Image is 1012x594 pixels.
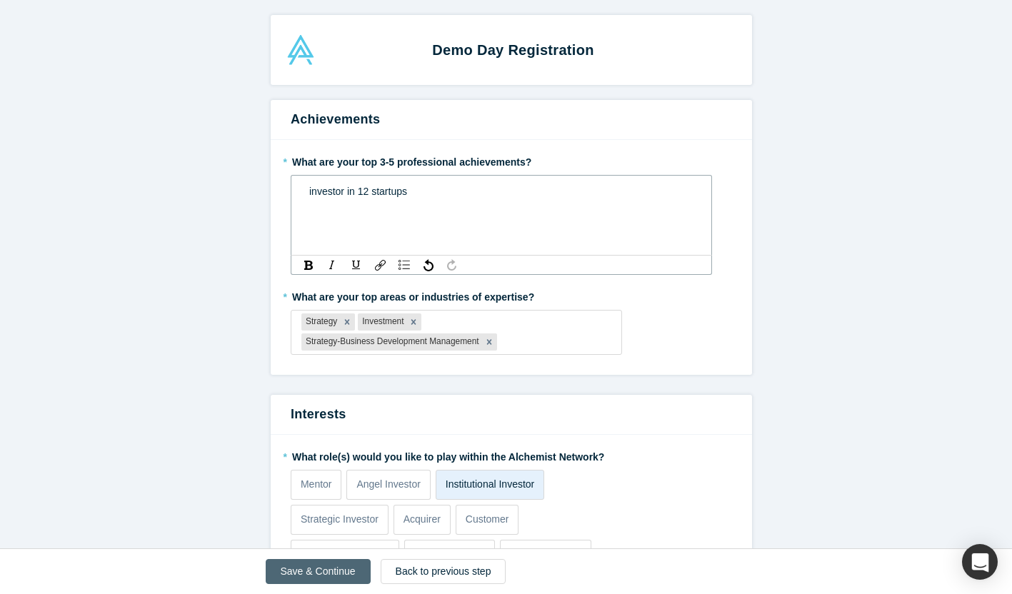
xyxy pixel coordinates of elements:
h3: Achievements [291,110,732,129]
button: Save & Continue [266,559,371,584]
p: Startup Referrer [510,547,581,562]
div: Investment [358,313,406,331]
div: Underline [347,258,366,272]
p: Mentor [301,477,332,492]
div: Remove Strategy [339,313,355,331]
label: What are your top 3-5 professional achievements? [291,150,732,170]
p: Corporate Innovator [301,547,390,562]
strong: Demo Day Registration [432,42,593,58]
div: rdw-inline-control [296,258,369,272]
span: investor in 12 startups [309,186,407,197]
div: Bold [299,258,317,272]
div: rdw-list-control [392,258,416,272]
div: Undo [419,258,437,272]
label: What role(s) would you like to play within the Alchemist Network? [291,445,732,465]
label: What are your top areas or industries of expertise? [291,285,732,305]
p: Industry Analyst [414,547,485,562]
h3: Interests [291,405,732,424]
p: Strategic Investor [301,512,379,527]
button: Back to previous step [381,559,506,584]
div: Strategy [301,313,339,331]
div: rdw-history-control [416,258,464,272]
p: Acquirer [404,512,441,527]
p: Institutional Investor [446,477,535,492]
div: rdw-link-control [369,258,392,272]
div: rdw-wrapper [291,175,712,256]
div: Unordered [395,258,414,272]
div: Redo [443,258,461,272]
div: Remove Investment [406,313,421,331]
div: rdw-toolbar [291,255,712,275]
p: Angel Investor [356,477,421,492]
img: Alchemist Accelerator Logo [286,35,316,65]
p: Customer [466,512,509,527]
div: rdw-editor [301,180,703,203]
div: Link [371,258,389,272]
div: Strategy-Business Development Management [301,333,481,351]
div: Italic [323,258,341,272]
div: Remove Strategy-Business Development Management [481,333,497,351]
